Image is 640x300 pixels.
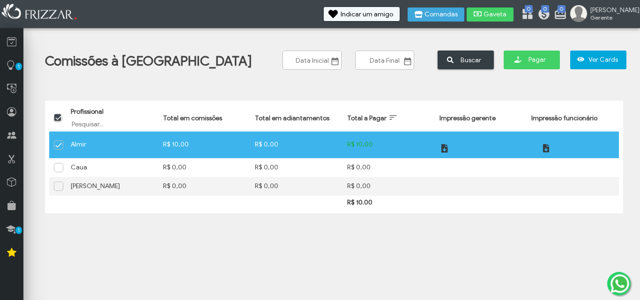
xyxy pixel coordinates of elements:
span: Comandas [424,11,458,18]
span: 0 [558,5,566,13]
td: R$ 0,00 [250,177,342,196]
button: ui-button [541,134,562,155]
td: R$ 0,00 [250,132,342,158]
a: 0 [537,7,547,22]
th: Impressão funcionário [527,105,619,132]
span: Impressão gerente [439,114,496,122]
th: Total em adiantamentos [250,105,342,132]
button: Pagar [504,51,560,69]
div: Selecionar tudo [54,114,61,121]
img: whatsapp.png [609,272,631,295]
button: Gaveta [467,7,513,22]
th: Total em comissões [158,105,251,132]
a: 0 [554,7,563,22]
span: Ver Cards [587,57,620,63]
span: 1 [15,63,22,70]
span: Gerente [590,14,633,21]
input: Data Final [355,51,414,70]
span: ui-button [446,138,454,152]
span: 0 [541,5,549,13]
span: Indicar um amigo [341,11,393,18]
td: R$ 0,00 [158,158,251,177]
button: Ver Cards [570,51,626,69]
td: R$ 10,00 [158,132,251,158]
input: Data Inicial [283,51,342,70]
span: 0 [525,5,533,13]
span: Pagar [521,53,553,67]
a: 0 [521,7,530,22]
button: Comandas [408,7,464,22]
span: R$ 10,00 [347,140,373,148]
span: Gaveta [484,11,507,18]
span: Total em comissões [163,114,222,122]
button: Buscar [438,51,494,69]
td: Caua [66,158,158,177]
span: Total a Pagar [347,114,387,122]
th: Total a Pagar: activate to sort column ascending [342,105,435,132]
td: R$ 0,00 [250,158,342,177]
input: Pesquisar... [71,119,154,129]
td: Almir [66,132,158,158]
td: R$ 0,00 [342,177,435,196]
th: Profissional [66,105,158,132]
td: R$ 10.00 [342,196,435,209]
button: ui-button [439,134,461,155]
span: [PERSON_NAME] [590,6,633,14]
span: Impressão funcionário [531,114,597,122]
th: Impressão gerente [435,105,527,132]
span: ui-button [547,138,555,152]
span: Total em adiantamentos [255,114,329,122]
span: Buscar [454,53,487,67]
a: [PERSON_NAME] Gerente [570,5,635,24]
span: 1 [15,227,22,234]
button: Show Calendar [401,57,414,66]
td: R$ 0,00 [342,158,435,177]
button: Show Calendar [328,57,342,66]
td: [PERSON_NAME] [66,177,158,196]
td: R$ 0,00 [158,177,251,196]
h1: Comissões à [GEOGRAPHIC_DATA] [45,53,252,69]
span: Profissional [71,108,104,116]
button: Indicar um amigo [324,7,400,21]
